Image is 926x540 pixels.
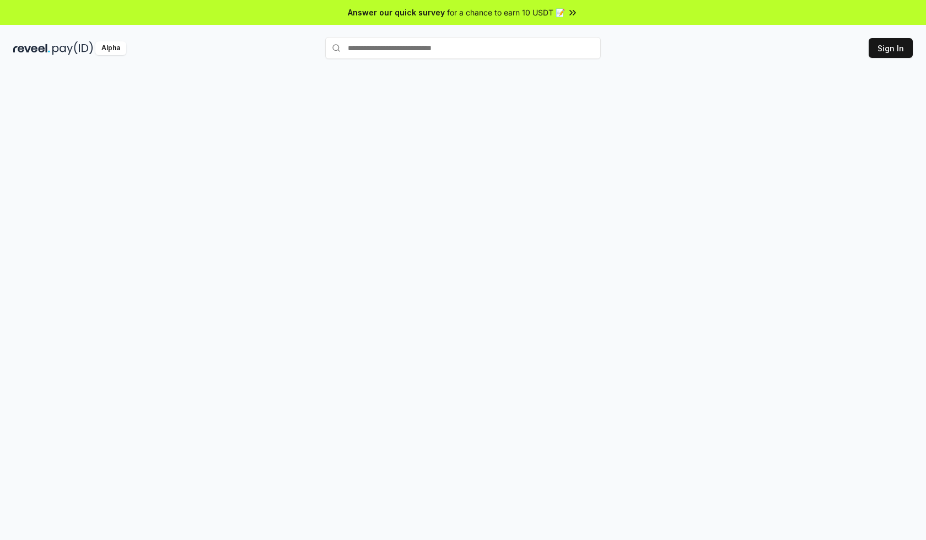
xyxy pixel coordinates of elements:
[348,7,445,18] span: Answer our quick survey
[13,41,50,55] img: reveel_dark
[52,41,93,55] img: pay_id
[447,7,565,18] span: for a chance to earn 10 USDT 📝
[95,41,126,55] div: Alpha
[869,38,913,58] button: Sign In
